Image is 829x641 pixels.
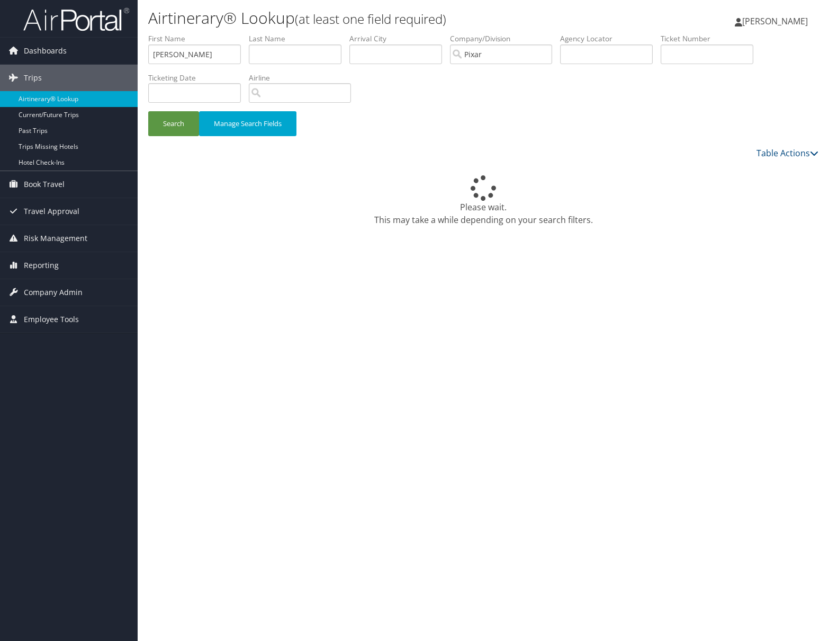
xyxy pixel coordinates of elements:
label: Airline [249,73,359,83]
span: Trips [24,65,42,91]
button: Manage Search Fields [199,111,296,136]
a: Table Actions [756,147,818,159]
div: Please wait. This may take a while depending on your search filters. [148,175,818,226]
span: Risk Management [24,225,87,252]
label: Last Name [249,33,349,44]
span: Company Admin [24,279,83,306]
label: Ticketing Date [148,73,249,83]
span: [PERSON_NAME] [742,15,808,27]
span: Travel Approval [24,198,79,225]
label: Ticket Number [661,33,761,44]
button: Search [148,111,199,136]
label: Company/Division [450,33,560,44]
h1: Airtinerary® Lookup [148,7,595,29]
span: Reporting [24,252,59,279]
img: airportal-logo.png [23,7,129,32]
span: Book Travel [24,171,65,198]
label: Agency Locator [560,33,661,44]
small: (at least one field required) [295,10,446,28]
span: Dashboards [24,38,67,64]
label: First Name [148,33,249,44]
span: Employee Tools [24,306,79,333]
label: Arrival City [349,33,450,44]
a: [PERSON_NAME] [735,5,818,37]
